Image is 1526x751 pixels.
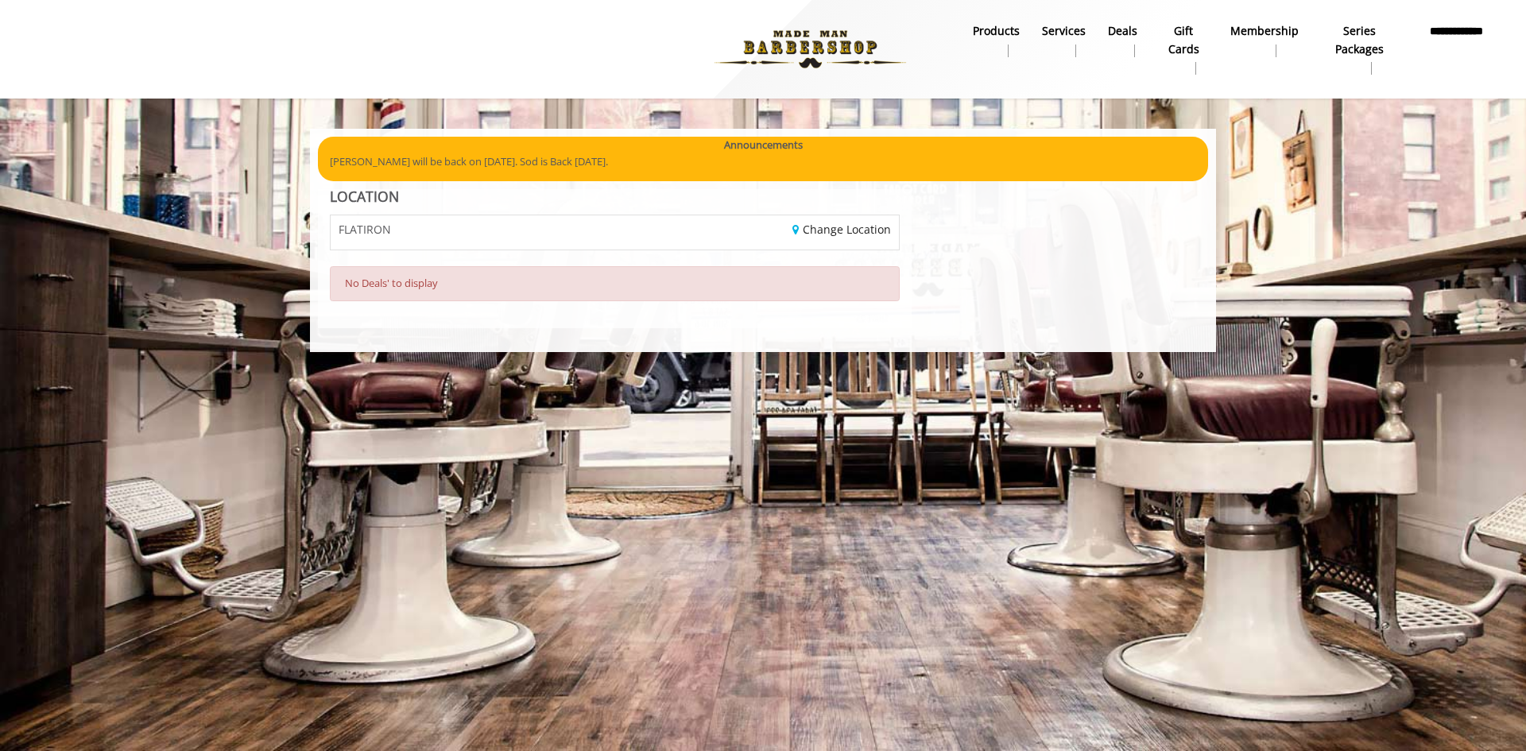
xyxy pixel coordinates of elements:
b: Services [1042,22,1086,40]
b: LOCATION [330,187,399,206]
b: products [973,22,1020,40]
b: Series packages [1321,22,1398,58]
a: Series packagesSeries packages [1310,20,1409,79]
b: Deals [1108,22,1137,40]
a: ServicesServices [1031,20,1097,61]
img: Made Man Barbershop logo [701,6,920,93]
b: Membership [1230,22,1299,40]
a: MembershipMembership [1219,20,1310,61]
b: Announcements [724,137,803,153]
a: Productsproducts [962,20,1031,61]
a: DealsDeals [1097,20,1148,61]
span: FLATIRON [339,223,391,235]
div: No Deals' to display [330,266,900,301]
p: [PERSON_NAME] will be back on [DATE]. Sod is Back [DATE]. [330,153,1196,170]
a: Gift cardsgift cards [1148,20,1219,79]
b: gift cards [1160,22,1208,58]
a: Change Location [792,222,891,237]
